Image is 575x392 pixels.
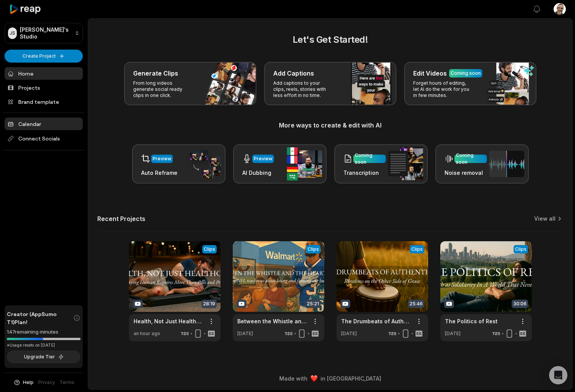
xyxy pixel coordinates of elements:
h3: Add Captions [273,69,314,78]
a: Brand template [5,95,83,108]
img: heart emoji [311,375,317,382]
a: Health, Not Just Healthcare: Why Staying Human Requires More Than Pills and Premiums [134,317,204,325]
img: ai_dubbing.png [287,147,322,181]
h3: Noise removal [445,169,487,177]
img: auto_reframe.png [186,149,221,179]
a: Calendar [5,118,83,130]
img: transcription.png [388,147,423,180]
p: Forget hours of editing, let AI do the work for you in few minutes. [413,80,472,98]
h3: Transcription [343,169,386,177]
div: 147 remaining minutes [7,328,81,336]
div: *Usage resets on [DATE] [7,342,81,348]
button: Help [13,379,34,386]
div: JS [8,27,17,39]
h3: Generate Clips [133,69,178,78]
span: Creator (AppSumo T1) Plan! [7,310,73,326]
p: From long videos generate social ready clips in one click. [133,80,192,98]
h3: Edit Videos [413,69,447,78]
button: Create Project [5,50,83,63]
img: noise_removal.png [489,151,524,177]
div: Open Intercom Messenger [549,366,567,384]
span: Help [23,379,34,386]
div: Preview [153,155,171,162]
h3: More ways to create & edit with AI [97,121,563,130]
div: Made with in [GEOGRAPHIC_DATA] [95,374,565,382]
div: Coming soon [355,152,384,166]
span: Connect Socials [5,132,83,145]
a: Privacy [38,379,55,386]
h2: Let's Get Started! [97,33,563,47]
a: View all [534,215,556,223]
a: Projects [5,81,83,94]
h3: AI Dubbing [242,169,274,177]
button: Upgrade Tier [7,350,81,363]
a: The Drumbeats of Authenticity: Rhythms on the Other Side of Grace [341,317,411,325]
a: Between the Whistle and the Heartbeat: What the NFL teaches us about losing and finding our humanity [237,317,308,325]
a: The Politics of Rest [445,317,498,325]
div: Coming soon [456,152,485,166]
a: Terms [60,379,74,386]
p: Add captions to your clips, reels, stories with less effort in no time. [273,80,332,98]
p: [PERSON_NAME]'s Studio [20,26,72,40]
h3: Auto Reframe [141,169,177,177]
div: Preview [254,155,272,162]
h2: Recent Projects [97,215,145,223]
div: Coming soon [451,70,481,77]
a: Home [5,67,83,80]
